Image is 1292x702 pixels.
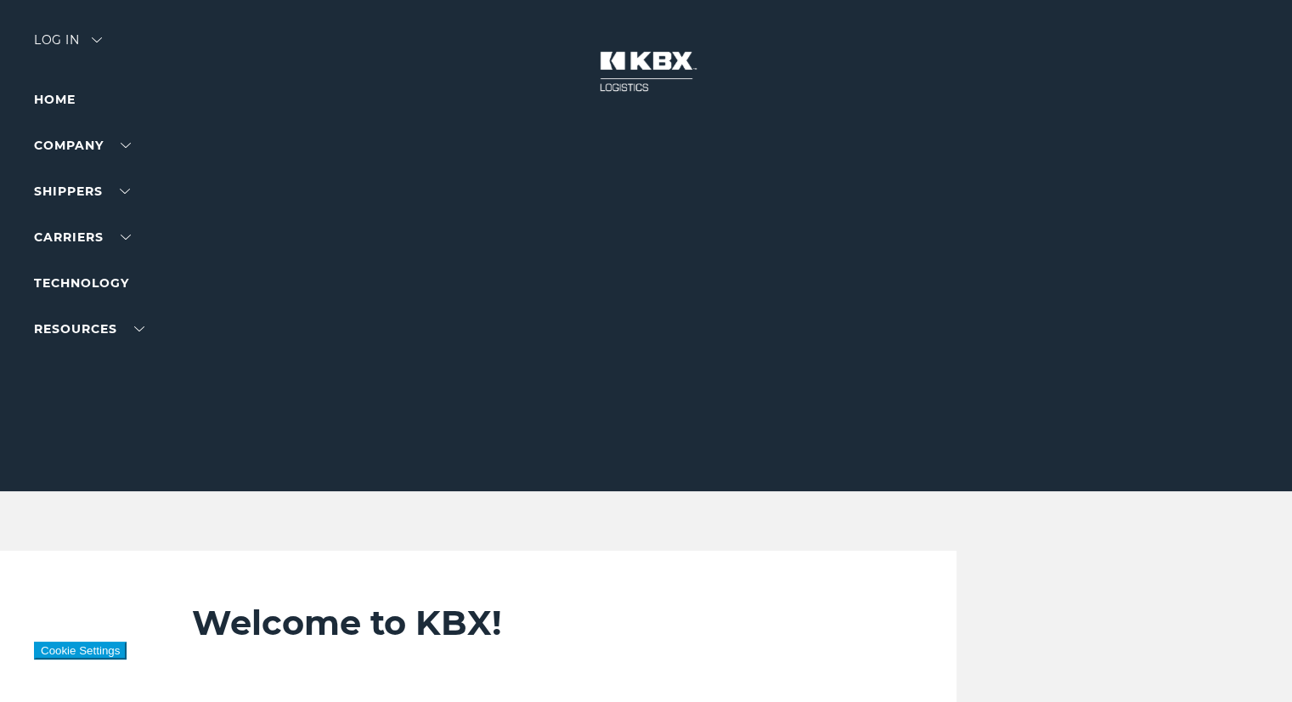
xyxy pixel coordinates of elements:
[34,34,102,59] div: Log in
[34,138,131,153] a: Company
[34,642,127,660] button: Cookie Settings
[92,37,102,42] img: arrow
[583,34,710,109] img: kbx logo
[34,229,131,245] a: Carriers
[34,275,129,291] a: Technology
[34,92,76,107] a: Home
[34,184,130,199] a: SHIPPERS
[192,602,889,644] h2: Welcome to KBX!
[34,321,144,337] a: RESOURCES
